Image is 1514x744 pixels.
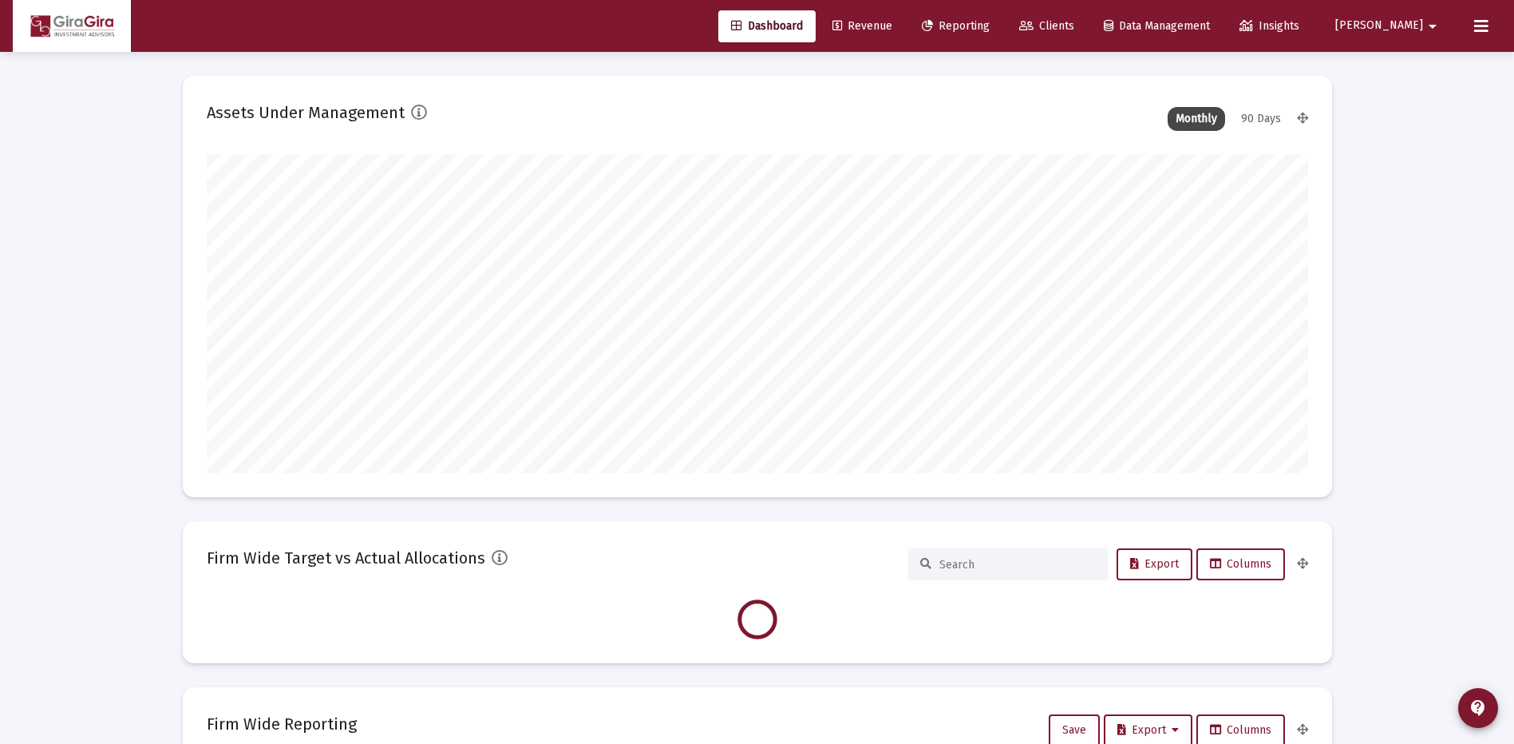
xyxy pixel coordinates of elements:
[820,10,905,42] a: Revenue
[1316,10,1461,42] button: [PERSON_NAME]
[1335,19,1423,33] span: [PERSON_NAME]
[1117,723,1179,737] span: Export
[1210,723,1271,737] span: Columns
[1233,107,1289,131] div: 90 Days
[1196,548,1285,580] button: Columns
[1168,107,1225,131] div: Monthly
[718,10,816,42] a: Dashboard
[1239,19,1299,33] span: Insights
[1062,723,1086,737] span: Save
[207,711,357,737] h2: Firm Wide Reporting
[1019,19,1074,33] span: Clients
[25,10,119,42] img: Dashboard
[922,19,990,33] span: Reporting
[1006,10,1087,42] a: Clients
[1423,10,1442,42] mat-icon: arrow_drop_down
[731,19,803,33] span: Dashboard
[1469,698,1488,718] mat-icon: contact_support
[1091,10,1223,42] a: Data Management
[1227,10,1312,42] a: Insights
[1130,557,1179,571] span: Export
[909,10,1002,42] a: Reporting
[207,100,405,125] h2: Assets Under Management
[207,545,485,571] h2: Firm Wide Target vs Actual Allocations
[1210,557,1271,571] span: Columns
[1104,19,1210,33] span: Data Management
[939,558,1096,572] input: Search
[832,19,892,33] span: Revenue
[1117,548,1192,580] button: Export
